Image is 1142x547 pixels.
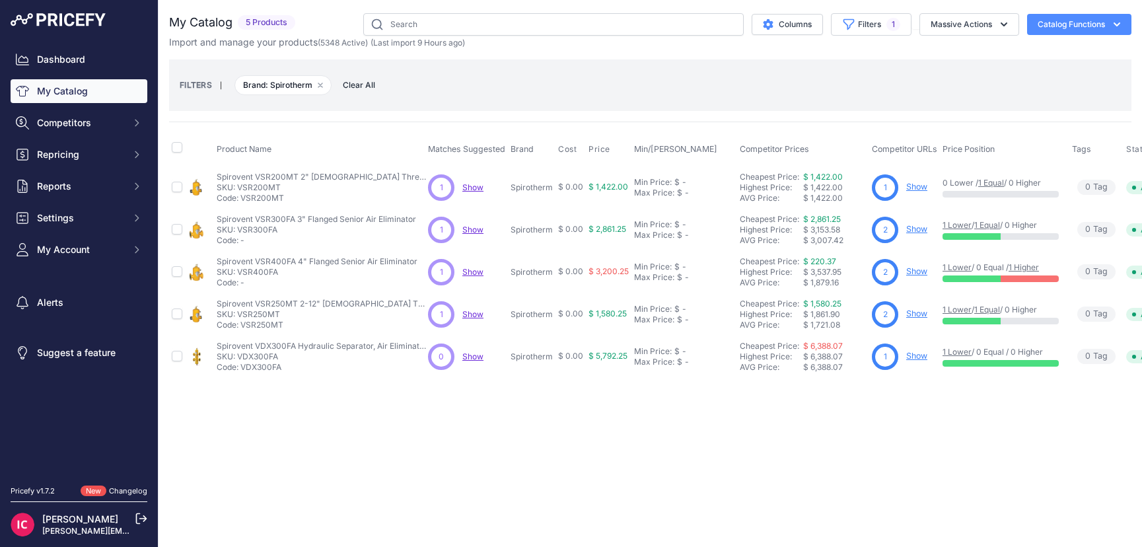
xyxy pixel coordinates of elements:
a: Cheapest Price: [740,299,799,309]
a: Show [906,224,927,234]
div: $ [677,230,682,240]
span: Tag [1077,180,1116,195]
div: - [680,346,686,357]
span: Cost [558,144,577,155]
div: - [682,314,689,325]
p: SKU: VDX300FA [217,351,428,362]
div: AVG Price: [740,277,803,288]
p: Spirovent VSR300FA 3" Flanged Senior Air Eliminator [217,214,416,225]
div: AVG Price: [740,193,803,203]
a: $ 220.37 [803,256,836,266]
a: $ 6,388.07 [803,341,843,351]
a: Show [906,351,927,361]
div: $ 1,422.00 [803,193,867,203]
a: $ 1,580.25 [803,299,841,309]
p: Spirotherm [511,225,553,235]
button: Cost [558,144,579,155]
div: Highest Price: [740,351,803,362]
a: Cheapest Price: [740,214,799,224]
div: $ [677,188,682,198]
span: Tag [1077,307,1116,322]
a: Cheapest Price: [740,172,799,182]
a: Show [462,182,483,192]
a: 1 Equal [978,178,1004,188]
span: My Account [37,243,124,256]
span: $ 6,388.07 [803,351,843,361]
p: Spirotherm [511,267,553,277]
span: 5 Products [238,15,295,30]
div: Max Price: [634,188,674,198]
a: 1 Equal [974,305,1000,314]
div: Highest Price: [740,267,803,277]
button: Competitors [11,111,147,135]
span: 2 [883,266,888,278]
div: - [680,219,686,230]
span: 2 [883,309,888,320]
span: Tag [1077,264,1116,279]
p: / / 0 Higher [943,305,1059,315]
span: Competitor URLs [872,144,937,154]
a: Show [906,309,927,318]
p: Code: - [217,277,417,288]
p: Code: VSR250MT [217,320,428,330]
h2: My Catalog [169,13,232,32]
div: $ [677,314,682,325]
a: Show [462,351,483,361]
p: Spirotherm [511,309,553,320]
button: Columns [752,14,823,35]
span: Brand: Spirotherm [234,75,332,95]
span: (Last import 9 Hours ago) [371,38,465,48]
button: Reports [11,174,147,198]
span: Tags [1072,144,1091,154]
span: $ 1,422.00 [589,182,628,192]
button: Clear All [336,79,382,92]
div: $ 6,388.07 [803,362,867,373]
span: $ 1,580.25 [589,309,627,318]
p: Spirovent VDX300FA Hydraulic Separator, Air Eliminator, Dirt Separator 3" Flanged [217,341,428,351]
input: Search [363,13,744,36]
button: Repricing [11,143,147,166]
div: Min Price: [634,219,672,230]
a: My Catalog [11,79,147,103]
div: $ 1,879.16 [803,277,867,288]
a: [PERSON_NAME] [42,513,118,525]
a: Dashboard [11,48,147,71]
span: Tag [1077,349,1116,364]
span: Matches Suggested [428,144,505,154]
a: 1 Lower [943,220,972,230]
span: New [81,486,106,497]
p: Spirotherm [511,182,553,193]
p: Spirotherm [511,351,553,362]
a: Suggest a feature [11,341,147,365]
div: - [680,177,686,188]
p: / 0 Equal / 0 Higher [943,347,1059,357]
a: Changelog [109,486,147,495]
span: Show [462,225,483,235]
span: 0 [1085,266,1090,278]
span: $ 3,537.95 [803,267,841,277]
button: Catalog Functions [1027,14,1131,35]
div: - [682,272,689,283]
div: Highest Price: [740,225,803,235]
span: $ 3,200.25 [589,266,629,276]
span: $ 0.00 [558,224,583,234]
a: 1 Lower [943,305,972,314]
a: Show [906,266,927,276]
span: Brand [511,144,534,154]
span: 0 [1085,308,1090,320]
a: 1 Higher [1009,262,1039,272]
span: 1 [440,266,443,278]
p: Import and manage your products [169,36,465,49]
span: 1 [884,351,887,363]
p: / 0 Equal / [943,262,1059,273]
button: Settings [11,206,147,230]
span: 0 [1085,350,1090,363]
img: Pricefy Logo [11,13,106,26]
span: Show [462,309,483,319]
div: - [682,357,689,367]
span: 1 [886,18,900,31]
div: - [682,188,689,198]
span: Reports [37,180,124,193]
p: Code: - [217,235,416,246]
